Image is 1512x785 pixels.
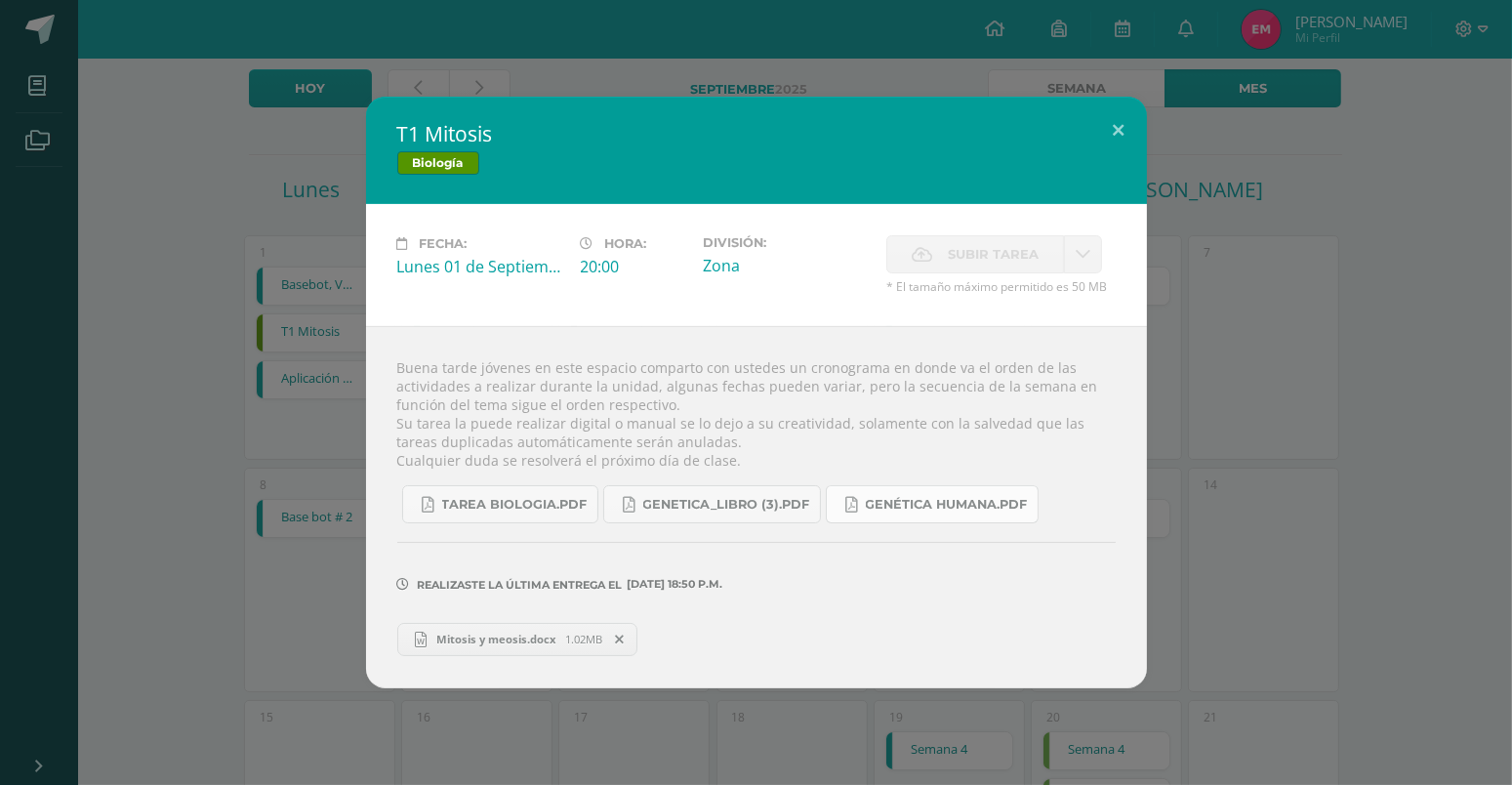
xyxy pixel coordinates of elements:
a: Genética humana.pdf [826,485,1039,523]
span: Fecha: [420,236,468,251]
div: Buena tarde jóvenes en este espacio comparto con ustedes un cronograma en donde va el orden de la... [366,326,1147,687]
div: Lunes 01 de Septiembre [397,256,565,277]
div: 20:00 [581,256,687,277]
span: 1.02MB [565,632,602,646]
div: Zona [703,255,871,276]
h2: T1 Mitosis [397,120,1116,147]
span: Subir tarea [948,236,1039,272]
span: Biología [397,151,479,175]
span: Genética humana.pdf [866,497,1028,513]
span: * El tamaño máximo permitido es 50 MB [886,278,1116,295]
button: Close (Esc) [1091,97,1147,163]
span: Remover entrega [603,629,636,650]
span: Tarea biologia.pdf [442,497,588,513]
span: Mitosis y meosis.docx [427,632,565,646]
a: Genetica_LIBRO (3).pdf [603,485,821,523]
span: Realizaste la última entrega el [418,578,623,592]
span: [DATE] 18:50 p.m. [623,584,723,585]
a: Tarea biologia.pdf [402,485,598,523]
label: División: [703,235,871,250]
span: Hora: [605,236,647,251]
label: La fecha de entrega ha expirado [886,235,1064,273]
a: La fecha de entrega ha expirado [1064,235,1102,273]
a: Mitosis y meosis.docx 1.02MB [397,623,638,656]
span: Genetica_LIBRO (3).pdf [643,497,810,513]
